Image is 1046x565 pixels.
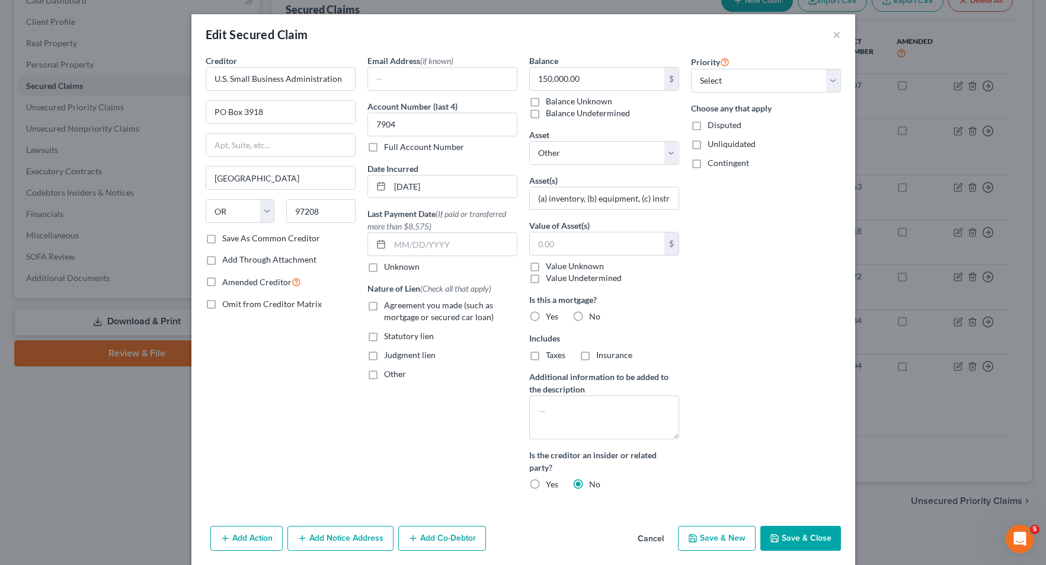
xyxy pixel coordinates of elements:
input: Specify... [530,187,679,210]
span: Judgment lien [384,350,436,360]
label: Balance Undetermined [546,107,630,119]
button: Cancel [628,527,673,551]
span: (if known) [420,56,453,66]
label: Is this a mortgage? [529,293,679,306]
input: 0.00 [530,68,664,90]
div: James says… [9,132,228,202]
div: Once you've done that, you can go to Client Profile > Filing Information and enter the filing dat... [19,309,185,355]
input: MM/DD/YYYY [390,233,517,256]
span: Asset [529,130,549,140]
button: Send a message… [203,384,222,403]
div: Understood! Do you have the case within NextChapter as well? Or are you needing to create a new c... [9,132,194,193]
input: Apt, Suite, etc... [206,134,355,157]
label: Additional information to be added to the description [529,371,679,395]
input: 0.00 [530,232,664,255]
button: Gif picker [37,388,47,398]
span: Agreement you made (such as mortgage or secured car loan) [384,300,494,322]
div: Understood! You will just want to update the status to filed. You can do this within the Case Das... [19,256,185,302]
button: Add Action [210,526,283,551]
span: Statutory lien [384,331,434,341]
span: Amended Creditor [222,277,292,287]
img: Profile image for James [34,7,53,25]
button: Emoji picker [18,388,28,398]
label: Unknown [384,261,420,273]
input: Enter zip... [286,199,356,223]
div: Close [208,5,229,26]
label: Value Unknown [546,260,604,272]
label: Date Incurred [367,162,418,175]
span: Yes [546,479,558,489]
label: Is the creditor an insider or related party? [529,449,679,474]
span: (If paid or transferred more than $8,575) [367,209,506,231]
span: No [589,311,600,321]
label: Asset(s) [529,174,558,187]
div: $ [664,232,679,255]
label: Add Through Attachment [222,254,316,266]
button: Add Notice Address [287,526,394,551]
span: Yes [546,311,558,321]
button: Save & New [678,526,756,551]
label: Email Address [367,55,453,67]
span: 5 [1030,525,1039,534]
span: Taxes [546,350,565,360]
div: Hello no, I am saying i already filed the case because NextChapter was unable to do it. Now i nee... [52,69,218,115]
span: Other [384,369,406,379]
div: Understood! Do you have the case within NextChapter as well? Or are you needing to create a new c... [19,139,185,186]
label: Balance [529,55,558,67]
input: Enter city... [206,167,355,189]
label: Value of Asset(s) [529,219,590,232]
label: Value Undetermined [546,272,622,284]
div: Edit Secured Claim [206,26,308,43]
span: Unliquidated [708,139,756,149]
span: Disputed [708,120,741,130]
span: No [589,479,600,489]
div: I have the matter created. I need NExt chapter to link it to the actual filing [43,202,228,240]
div: user says… [9,202,228,249]
div: Let me know if you have any further questions, and I can assist! [19,361,185,384]
iframe: Intercom live chat [1006,525,1034,553]
button: Add Co-Debtor [398,526,486,551]
button: Home [185,5,208,27]
button: Upload attachment [56,388,66,398]
label: Last Payment Date [367,208,517,232]
textarea: Message… [10,363,227,384]
span: Insurance [596,350,632,360]
input: Search creditor by name... [206,67,356,91]
div: Understood! You will just want to update the status to filed. You can do this within the Case Das... [9,249,194,391]
input: MM/DD/YYYY [390,175,517,198]
label: Includes [529,332,679,344]
label: Balance Unknown [546,95,612,107]
span: Creditor [206,56,237,66]
label: Account Number (last 4) [367,100,458,113]
h1: [PERSON_NAME] [57,6,135,15]
div: $ [664,68,679,90]
div: James says… [9,249,228,401]
div: I have the matter created. I need NExt chapter to link it to the actual filing [52,209,218,232]
div: user says… [9,62,228,132]
label: Full Account Number [384,141,464,153]
span: (Check all that apply) [420,283,491,293]
label: Nature of Lien [367,282,491,295]
label: Save As Common Creditor [222,232,320,244]
button: go back [8,5,30,27]
label: Priority [691,55,730,69]
span: Omit from Creditor Matrix [222,299,322,309]
input: XXXX [367,113,517,136]
button: Save & Close [760,526,841,551]
p: Active [57,15,81,27]
span: Contingent [708,158,749,168]
input: Enter address... [206,101,355,123]
input: -- [368,68,517,90]
div: Hello no, I am saying i already filed the case because NextChapter was unable to do it. Now i nee... [43,62,228,122]
label: Choose any that apply [691,102,841,114]
button: × [833,27,841,42]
